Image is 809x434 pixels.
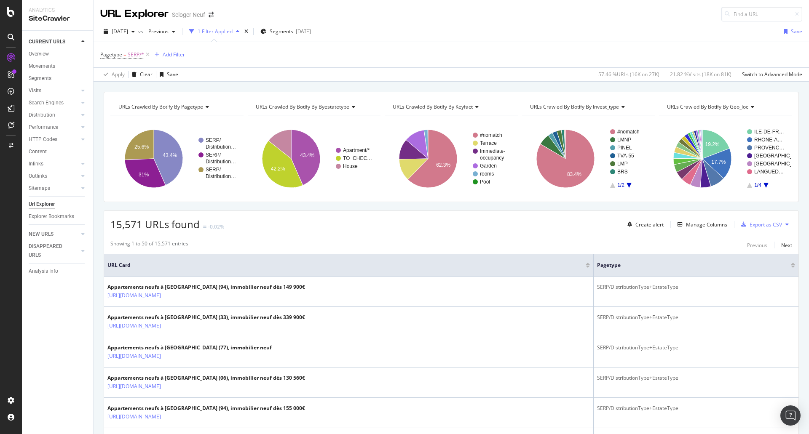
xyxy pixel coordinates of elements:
text: [GEOGRAPHIC_DATA] [754,161,807,167]
div: Segments [29,74,51,83]
button: Save [780,25,802,38]
text: LMP [617,161,628,167]
div: [DATE] [296,28,311,35]
div: Appartements neufs à [GEOGRAPHIC_DATA] (77), immobilier neuf [107,344,272,351]
a: Sitemaps [29,184,79,193]
a: [URL][DOMAIN_NAME] [107,291,161,300]
text: LANGUED… [754,169,784,175]
span: Segments [270,28,293,35]
text: 1/2 [617,182,624,188]
div: Open Intercom Messenger [780,405,801,426]
div: Sitemaps [29,184,50,193]
text: SERP/ [206,137,221,143]
h4: URLs Crawled By Botify By invest_type [528,100,648,114]
text: Distribution… [206,144,236,150]
a: Segments [29,74,87,83]
span: Previous [145,28,169,35]
text: 83.4% [567,171,581,177]
a: Movements [29,62,87,71]
text: #nomatch [617,129,640,135]
a: DISAPPEARED URLS [29,242,79,260]
button: Segments[DATE] [257,25,314,38]
div: CURRENT URLS [29,37,65,46]
div: Visits [29,86,41,95]
h4: URLs Crawled By Botify By keyfact [391,100,510,114]
div: Performance [29,123,58,132]
text: 62.3% [436,162,450,168]
div: SERP/DistributionType+EstateType [597,283,795,291]
div: Explorer Bookmarks [29,212,74,221]
text: 43.4% [300,152,314,158]
text: Distribution… [206,159,236,165]
text: RHONE-A… [754,137,782,143]
text: TVA-55 [617,153,634,159]
span: URLs Crawled By Botify By pagetype [118,103,203,110]
a: [URL][DOMAIN_NAME] [107,382,161,391]
text: Garden [480,163,497,169]
div: Analysis Info [29,267,58,276]
div: SERP/DistributionType+EstateType [597,405,795,412]
div: Save [791,28,802,35]
text: PINEL [617,145,632,151]
a: Inlinks [29,160,79,168]
svg: A chart. [659,122,791,195]
span: URL Card [107,261,584,269]
h4: URLs Crawled By Botify By pagetype [117,100,236,114]
button: Save [156,68,178,81]
div: SiteCrawler [29,14,86,24]
span: SERP/* [128,49,144,61]
button: [DATE] [100,25,138,38]
text: 43.4% [163,152,177,158]
button: Previous [747,240,767,250]
div: SERP/DistributionType+EstateType [597,314,795,321]
text: 31% [139,172,149,178]
a: Search Engines [29,99,79,107]
a: HTTP Codes [29,135,79,144]
input: Find a URL [721,7,802,21]
div: Seloger Neuf [172,11,205,19]
text: Distribution… [206,173,236,179]
text: House [343,163,358,169]
div: SERP/DistributionType+EstateType [597,344,795,351]
h4: URLs Crawled By Botify By byestatetype [254,100,373,114]
div: Apply [112,71,125,78]
div: times [243,27,250,36]
text: BRS [617,169,628,175]
div: SERP/DistributionType+EstateType [597,374,795,382]
svg: A chart. [110,122,242,195]
div: Analytics [29,7,86,14]
div: Movements [29,62,55,71]
text: PROVENC… [754,145,784,151]
div: Clear [140,71,153,78]
div: HTTP Codes [29,135,57,144]
text: 19.2% [705,141,720,147]
svg: A chart. [522,122,654,195]
div: Overview [29,50,49,59]
div: Showing 1 to 50 of 15,571 entries [110,240,188,250]
svg: A chart. [385,122,517,195]
div: 1 Filter Applied [198,28,233,35]
text: 42.2% [271,166,285,172]
text: 25.6% [134,144,149,150]
a: CURRENT URLS [29,37,79,46]
span: 15,571 URLs found [110,217,200,231]
text: Immediate- [480,148,505,154]
div: Content [29,147,47,156]
button: Next [781,240,792,250]
div: Manage Columns [686,221,727,228]
a: [URL][DOMAIN_NAME] [107,352,161,360]
span: URLs Crawled By Botify By byestatetype [256,103,349,110]
div: Appartements neufs à [GEOGRAPHIC_DATA] (33), immobilier neuf dès 339 900€ [107,314,305,321]
text: LMNP [617,137,631,143]
text: 1/4 [755,182,762,188]
a: Url Explorer [29,200,87,209]
button: Create alert [624,218,664,231]
a: Explorer Bookmarks [29,212,87,221]
span: Pagetype [597,261,778,269]
div: -0.02% [208,223,224,230]
div: 57.46 % URLs ( 16K on 27K ) [598,71,659,78]
button: Previous [145,25,179,38]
